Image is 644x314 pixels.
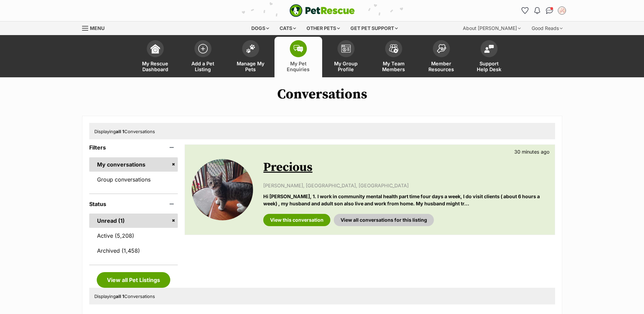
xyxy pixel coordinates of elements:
span: My Team Members [378,61,409,72]
a: Archived (1,458) [89,244,178,258]
span: Support Help Desk [474,61,504,72]
header: Status [89,201,178,207]
div: Other pets [302,21,345,35]
p: Hi [PERSON_NAME], 1. I work in community mental health part time four days a week, I do visit cli... [263,193,548,207]
a: Support Help Desk [465,37,513,77]
a: View all conversations for this listing [334,214,434,226]
span: Member Resources [426,61,457,72]
img: add-pet-listing-icon-0afa8454b4691262ce3f59096e99ab1cd57d4a30225e0717b998d2c9b9846f56.svg [198,44,208,53]
a: Favourites [520,5,531,16]
a: Menu [82,21,109,34]
div: Cats [275,21,301,35]
img: Precious [192,159,253,220]
a: View this conversation [263,214,330,226]
a: Member Resources [418,37,465,77]
a: Active (5,208) [89,229,178,243]
a: View all Pet Listings [97,272,170,288]
strong: all 1 [116,294,124,299]
a: Manage My Pets [227,37,274,77]
img: help-desk-icon-fdf02630f3aa405de69fd3d07c3f3aa587a6932b1a1747fa1d2bba05be0121f9.svg [484,45,494,53]
a: My Pet Enquiries [274,37,322,77]
a: Precious [263,160,312,175]
div: Get pet support [346,21,403,35]
img: group-profile-icon-3fa3cf56718a62981997c0bc7e787c4b2cf8bcc04b72c1350f741eb67cf2f40e.svg [341,45,351,53]
strong: all 1 [116,129,124,134]
img: member-resources-icon-8e73f808a243e03378d46382f2149f9095a855e16c252ad45f914b54edf8863c.svg [437,44,446,53]
img: notifications-46538b983faf8c2785f20acdc204bb7945ddae34d4c08c2a6579f10ce5e182be.svg [534,7,540,14]
span: My Group Profile [331,61,361,72]
div: Good Reads [527,21,567,35]
a: My Team Members [370,37,418,77]
header: Filters [89,144,178,151]
div: Dogs [247,21,274,35]
img: Give a Kitty a Home profile pic [559,7,565,14]
img: logo-e224e6f780fb5917bec1dbf3a21bbac754714ae5b6737aabdf751b685950b380.svg [289,4,355,17]
a: Unread (1) [89,214,178,228]
div: About [PERSON_NAME] [458,21,525,35]
img: chat-41dd97257d64d25036548639549fe6c8038ab92f7586957e7f3b1b290dea8141.svg [546,7,553,14]
a: Add a Pet Listing [179,37,227,77]
ul: Account quick links [520,5,567,16]
img: manage-my-pets-icon-02211641906a0b7f246fdf0571729dbe1e7629f14944591b6c1af311fb30b64b.svg [246,44,255,53]
a: PetRescue [289,4,355,17]
span: Add a Pet Listing [188,61,218,72]
span: Manage My Pets [235,61,266,72]
span: Displaying Conversations [94,129,155,134]
span: My Pet Enquiries [283,61,314,72]
a: My Group Profile [322,37,370,77]
a: My Rescue Dashboard [131,37,179,77]
span: My Rescue Dashboard [140,61,171,72]
img: team-members-icon-5396bd8760b3fe7c0b43da4ab00e1e3bb1a5d9ba89233759b79545d2d3fc5d0d.svg [389,44,398,53]
a: Group conversations [89,172,178,187]
span: Menu [90,25,105,31]
img: pet-enquiries-icon-7e3ad2cf08bfb03b45e93fb7055b45f3efa6380592205ae92323e6603595dc1f.svg [294,45,303,52]
a: Conversations [544,5,555,16]
p: 30 minutes ago [514,148,550,155]
button: My account [556,5,567,16]
img: dashboard-icon-eb2f2d2d3e046f16d808141f083e7271f6b2e854fb5c12c21221c1fb7104beca.svg [151,44,160,53]
p: [PERSON_NAME], [GEOGRAPHIC_DATA], [GEOGRAPHIC_DATA] [263,182,548,189]
button: Notifications [532,5,543,16]
span: Displaying Conversations [94,294,155,299]
a: My conversations [89,157,178,172]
